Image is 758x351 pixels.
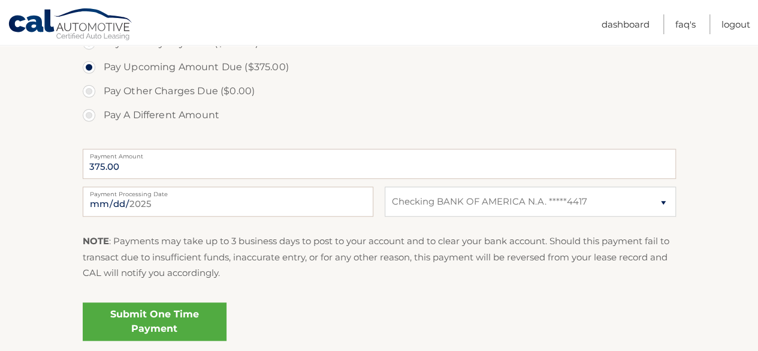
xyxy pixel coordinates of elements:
label: Payment Amount [83,149,676,158]
label: Pay Other Charges Due ($0.00) [83,79,676,103]
a: Logout [721,14,750,34]
label: Payment Processing Date [83,187,373,196]
strong: NOTE [83,235,109,247]
input: Payment Date [83,187,373,217]
input: Payment Amount [83,149,676,179]
a: Submit One Time Payment [83,302,227,341]
p: : Payments may take up to 3 business days to post to your account and to clear your bank account.... [83,233,676,281]
a: Cal Automotive [8,8,134,43]
label: Pay A Different Amount [83,103,676,127]
a: FAQ's [675,14,696,34]
a: Dashboard [602,14,650,34]
label: Pay Upcoming Amount Due ($375.00) [83,55,676,79]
